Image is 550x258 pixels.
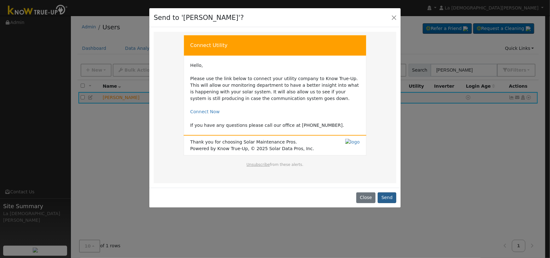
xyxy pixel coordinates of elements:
h4: Send to '[PERSON_NAME]'? [154,13,244,23]
button: Send [378,192,396,203]
button: Close [356,192,375,203]
a: Unsubscribe [247,162,270,167]
td: Hello, Please use the link below to connect your utility company to Know True-Up. This will allow... [190,62,360,129]
td: Connect Utility [184,35,366,56]
img: logo [345,139,360,145]
a: Connect Now [190,109,220,114]
button: Close [390,13,398,22]
span: Thank you for choosing Solar Maintenance Pros. Powered by Know True-Up, © 2025 Solar Data Pros, Inc. [190,139,314,152]
td: from these alerts. [190,162,360,174]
